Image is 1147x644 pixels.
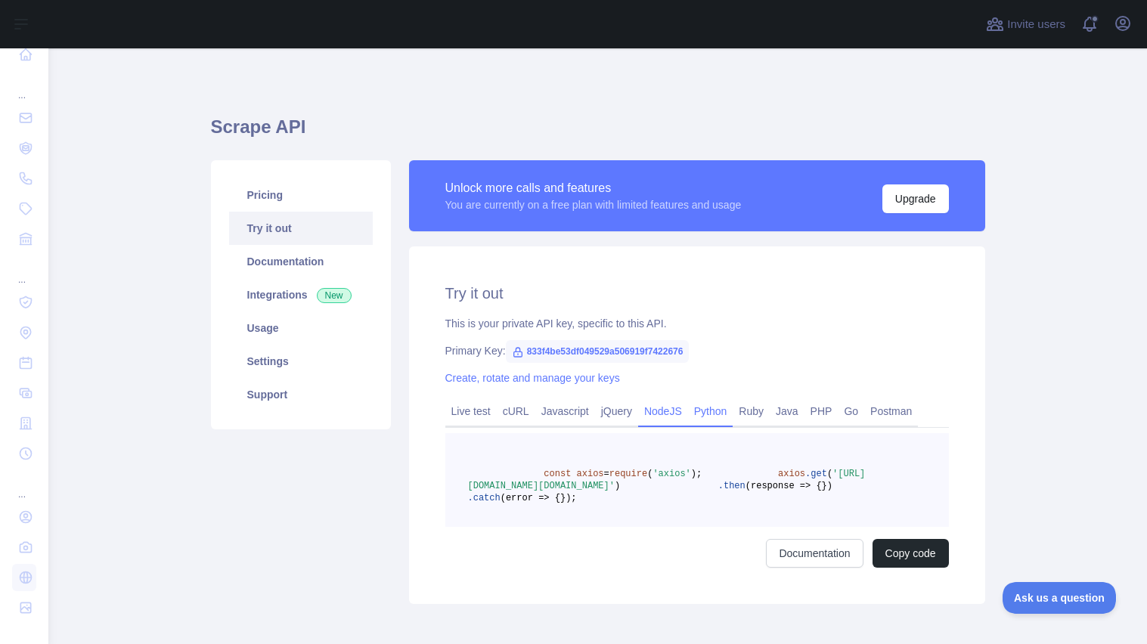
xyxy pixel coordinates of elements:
[445,343,949,358] div: Primary Key:
[733,399,770,423] a: Ruby
[609,469,647,479] span: require
[882,184,949,213] button: Upgrade
[691,469,702,479] span: );
[445,179,742,197] div: Unlock more calls and features
[746,481,822,491] span: (response => {
[12,71,36,101] div: ...
[1003,582,1117,614] iframe: Toggle Customer Support
[873,539,949,568] button: Copy code
[445,197,742,212] div: You are currently on a free plan with limited features and usage
[445,399,497,423] a: Live test
[468,493,501,503] span: .catch
[506,340,690,363] span: 833f4be53df049529a506919f7422676
[229,212,373,245] a: Try it out
[615,481,620,491] span: )
[718,481,746,491] span: .then
[778,469,805,479] span: axios
[766,539,863,568] a: Documentation
[983,12,1068,36] button: Invite users
[805,469,827,479] span: .get
[535,399,595,423] a: Javascript
[770,399,804,423] a: Java
[211,115,985,151] h1: Scrape API
[229,278,373,311] a: Integrations New
[12,255,36,286] div: ...
[560,493,577,503] span: });
[688,399,733,423] a: Python
[595,399,638,423] a: jQuery
[827,469,832,479] span: (
[229,178,373,212] a: Pricing
[445,283,949,304] h2: Try it out
[229,311,373,345] a: Usage
[544,469,571,479] span: const
[638,399,688,423] a: NodeJS
[229,345,373,378] a: Settings
[1007,16,1065,33] span: Invite users
[804,399,839,423] a: PHP
[445,372,620,384] a: Create, rotate and manage your keys
[864,399,918,423] a: Postman
[647,469,653,479] span: (
[501,493,560,503] span: (error => {
[317,288,352,303] span: New
[822,481,832,491] span: })
[445,316,949,331] div: This is your private API key, specific to this API.
[12,470,36,500] div: ...
[229,378,373,411] a: Support
[838,399,864,423] a: Go
[604,469,609,479] span: =
[577,469,604,479] span: axios
[653,469,690,479] span: 'axios'
[229,245,373,278] a: Documentation
[497,399,535,423] a: cURL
